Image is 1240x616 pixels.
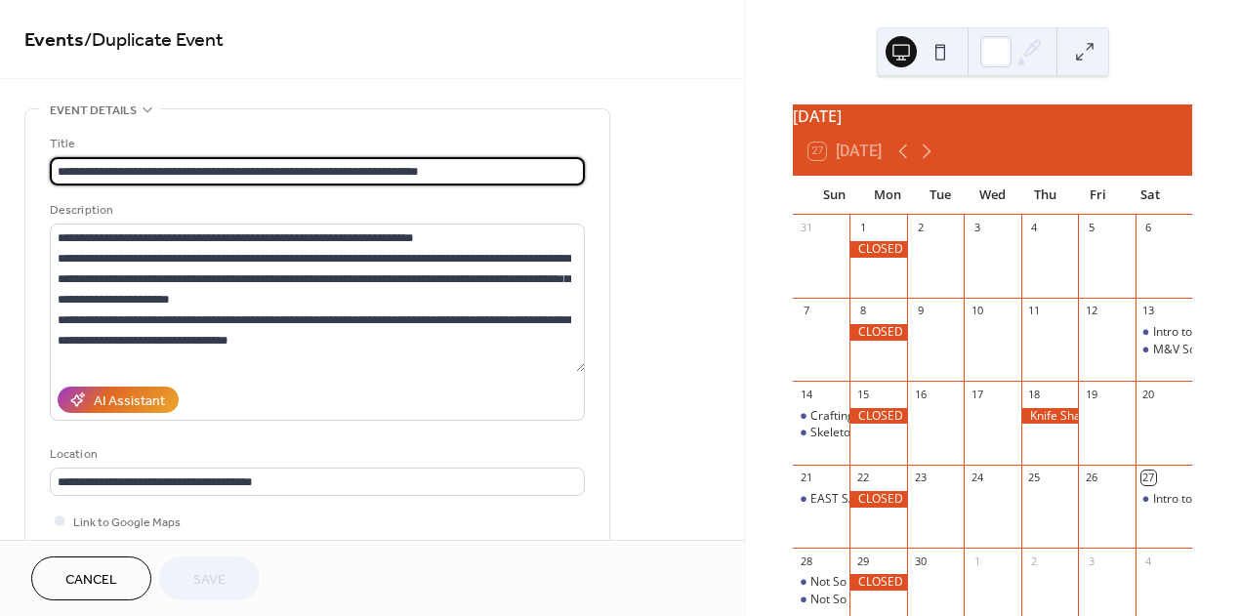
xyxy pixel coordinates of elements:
[793,408,849,425] div: Crafting Potion Bottles: Craftopolis Sunday Brunch Series, $45
[1141,554,1156,568] div: 4
[1141,221,1156,235] div: 6
[849,241,906,258] div: CLOSED
[799,387,813,401] div: 14
[799,554,813,568] div: 28
[1136,324,1192,341] div: Intro to Pointed Pen Calligraphy with the Calligraphy Girl, $85
[1141,304,1156,318] div: 13
[970,304,984,318] div: 10
[1027,471,1042,485] div: 25
[849,491,906,508] div: CLOSED
[970,387,984,401] div: 17
[1141,471,1156,485] div: 27
[855,554,870,568] div: 29
[799,221,813,235] div: 31
[849,408,906,425] div: CLOSED
[855,304,870,318] div: 8
[967,176,1019,215] div: Wed
[799,471,813,485] div: 21
[913,304,928,318] div: 9
[793,592,849,608] div: Not So Scary Treats: Cookie Decorating Class with Sugar Sweetery, SESSION 2: 3PM-5PM
[1027,221,1042,235] div: 4
[84,21,224,60] span: / Duplicate Event
[849,574,906,591] div: CLOSED
[913,221,928,235] div: 2
[65,570,117,591] span: Cancel
[1084,471,1098,485] div: 26
[855,387,870,401] div: 15
[913,471,928,485] div: 23
[1084,304,1098,318] div: 12
[861,176,914,215] div: Mon
[810,491,1222,508] div: EAST SAC: PopUp Market with Sac Vendor Connect! More Info Coming Soon!
[808,176,861,215] div: Sun
[793,491,849,508] div: EAST SAC: PopUp Market with Sac Vendor Connect! More Info Coming Soon!
[1136,491,1192,508] div: Intro to Fall Watercolor with the Calligraphy Girl, $85
[31,556,151,600] button: Cancel
[855,221,870,235] div: 1
[1084,387,1098,401] div: 19
[810,408,1144,425] div: Crafting Potion Bottles: Craftopolis [DATE] Brunch Series, $45
[970,221,984,235] div: 3
[1021,408,1078,425] div: Knife Sharpening with Labrado Forge
[1027,554,1042,568] div: 2
[24,21,84,60] a: Events
[799,304,813,318] div: 7
[50,444,581,465] div: Location
[1141,387,1156,401] div: 20
[793,425,849,441] div: Skeleton Coffin: Craftopolis Sunday Brunch Series, $55
[849,324,906,341] div: CLOSED
[1018,176,1071,215] div: Thu
[970,554,984,568] div: 1
[1084,554,1098,568] div: 3
[1071,176,1124,215] div: Fri
[913,387,928,401] div: 16
[50,134,581,154] div: Title
[1136,342,1192,358] div: M&V Soy Candles & Concrete Studio: Fall Sip & Pour Candlemaking Class, $50
[73,513,181,533] span: Link to Google Maps
[810,425,1104,441] div: Skeleton Coffin: Craftopolis [DATE] Brunch Series, $55
[1027,304,1042,318] div: 11
[855,471,870,485] div: 22
[50,101,137,121] span: Event details
[50,200,581,221] div: Description
[793,104,1192,128] div: [DATE]
[94,391,165,412] div: AI Assistant
[913,554,928,568] div: 30
[1124,176,1177,215] div: Sat
[970,471,984,485] div: 24
[810,574,1234,591] div: Not So Scary Treats: Cookie Decorating Class with Sugar Sweetery, SOLD OUT
[914,176,967,215] div: Tue
[793,574,849,591] div: Not So Scary Treats: Cookie Decorating Class with Sugar Sweetery, SOLD OUT
[58,387,179,413] button: AI Assistant
[1084,221,1098,235] div: 5
[1027,387,1042,401] div: 18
